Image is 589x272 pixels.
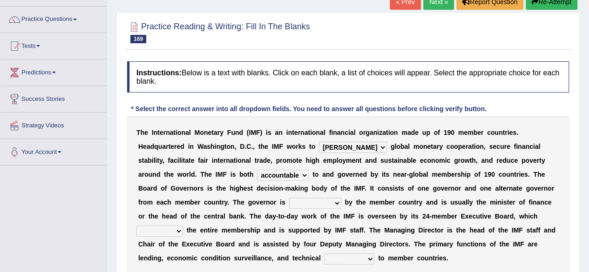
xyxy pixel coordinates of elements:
b: n [242,157,246,164]
b: M [250,129,256,136]
b: n [278,129,283,136]
b: a [162,143,166,150]
b: n [423,143,427,150]
b: t [431,143,433,150]
b: s [513,129,516,136]
a: Tests [0,33,107,56]
b: q [154,143,158,150]
b: d [502,157,507,164]
b: , [162,157,164,164]
b: g [220,143,224,150]
b: l [394,143,396,150]
b: o [312,129,316,136]
b: a [200,157,204,164]
b: h [141,129,145,136]
b: h [210,143,215,150]
b: a [245,157,249,164]
b: t [217,157,220,164]
b: i [212,157,214,164]
b: r [437,143,439,150]
b: a [394,157,398,164]
b: t [224,143,227,150]
b: d [180,143,184,150]
b: e [208,129,211,136]
b: o [177,129,182,136]
b: h [472,157,476,164]
b: n [340,129,345,136]
b: F [279,143,283,150]
b: a [337,129,341,136]
b: t [173,129,176,136]
b: i [176,129,177,136]
b: o [476,143,480,150]
b: ) [260,129,263,136]
b: i [331,129,333,136]
b: s [138,157,142,164]
b: g [391,143,395,150]
b: l [411,157,413,164]
b: u [500,143,504,150]
b: e [264,143,268,150]
b: t [183,157,185,164]
b: g [454,157,458,164]
b: F [256,129,260,136]
b: e [267,157,271,164]
b: n [230,143,235,150]
b: w [287,143,292,150]
b: t [233,157,236,164]
a: Your Account [0,139,107,162]
b: c [424,157,427,164]
b: 1 [444,129,447,136]
b: o [338,157,342,164]
b: o [283,157,287,164]
b: u [494,129,499,136]
b: y [159,157,162,164]
b: i [388,129,390,136]
b: t [472,143,474,150]
b: e [176,143,180,150]
b: o [427,157,431,164]
b: o [390,129,394,136]
b: i [445,157,447,164]
b: e [143,143,147,150]
b: n [369,157,373,164]
b: o [396,143,400,150]
b: e [499,157,502,164]
b: a [535,143,539,150]
b: i [188,143,190,150]
b: p [332,157,337,164]
b: e [413,157,416,164]
b: b [148,157,152,164]
b: s [207,143,210,150]
b: e [514,157,518,164]
b: a [320,129,324,136]
b: c [174,157,177,164]
b: a [144,157,148,164]
b: f [168,157,170,164]
b: 0 [451,129,454,136]
b: l [337,157,339,164]
b: e [298,157,302,164]
b: o [292,143,296,150]
b: n [235,129,239,136]
b: H [138,143,143,150]
b: r [280,157,282,164]
a: Strategy Videos [0,113,107,136]
b: p [276,157,280,164]
a: Predictions [0,60,107,83]
b: e [427,143,431,150]
b: r [217,129,220,136]
b: t [211,129,214,136]
b: u [507,157,511,164]
b: a [185,157,189,164]
b: i [516,143,518,150]
b: b [407,157,411,164]
b: M [274,143,279,150]
b: o [226,143,230,150]
b: g [366,129,370,136]
b: n [373,129,377,136]
b: a [382,129,386,136]
b: a [407,129,411,136]
b: e [144,129,148,136]
b: t [296,157,298,164]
